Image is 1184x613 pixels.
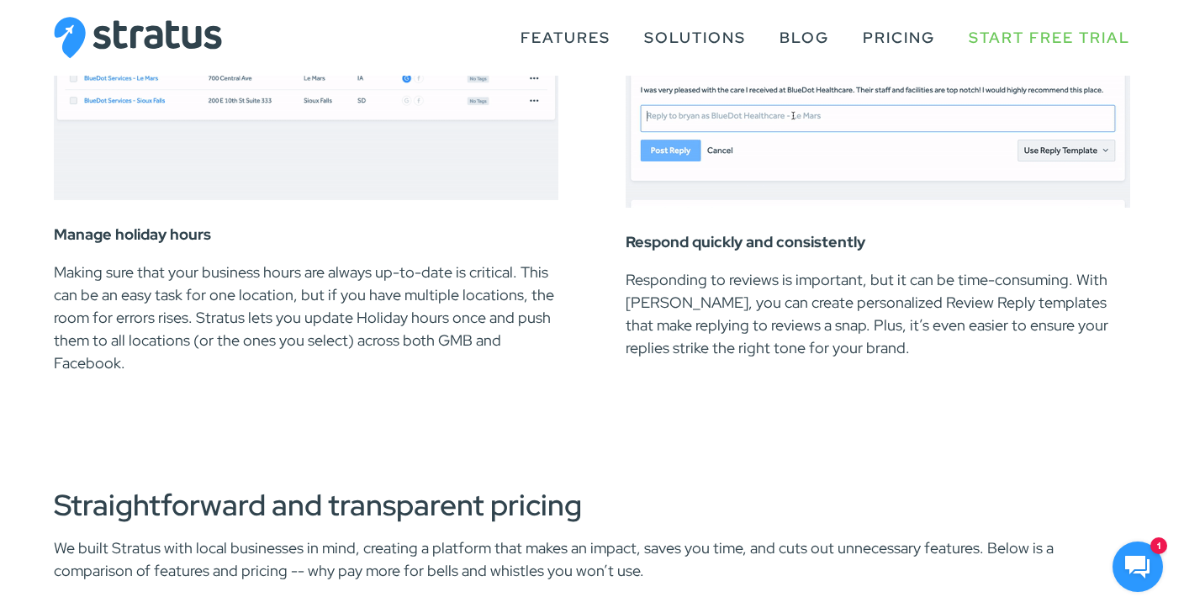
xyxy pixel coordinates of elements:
[969,22,1130,54] a: Start Free Trial
[644,22,746,54] a: Solutions
[521,22,610,54] a: Features
[626,268,1130,359] p: Responding to reviews is important, but it can be time-consuming. With [PERSON_NAME], you can cre...
[54,261,558,374] p: Making sure that your business hours are always up-to-date is critical. This can be an easy task ...
[1108,537,1167,596] iframe: HelpCrunch
[863,22,935,54] a: Pricing
[54,17,222,59] img: Stratus
[54,490,1130,520] h3: Straightforward and transparent pricing
[54,536,1130,582] p: We built Stratus with local businesses in mind, creating a platform that makes an impact, saves y...
[54,225,211,244] strong: Manage holiday hours
[780,22,829,54] a: Blog
[626,232,865,251] strong: Respond quickly and consistently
